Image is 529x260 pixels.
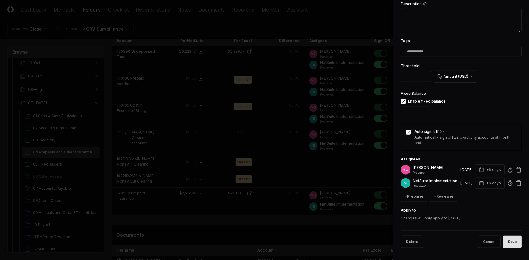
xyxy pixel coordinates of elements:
[414,135,517,146] p: Automatically sign off zero-activity accounts at month end.
[440,130,444,133] button: Auto sign-off
[478,236,501,248] button: Cancel
[413,178,458,184] p: NetSuite Implementation
[401,64,420,68] label: Threshold
[401,38,410,43] label: Tags
[413,184,458,188] p: Reviewer
[401,216,522,221] p: Changes will only apply to [DATE]
[408,99,446,104] div: Enable fixed balance
[475,178,505,189] button: +6 days
[401,91,426,96] label: Fixed Balance
[401,208,416,212] label: Apply to
[401,236,423,248] button: Delete
[401,157,420,161] label: Assignees
[413,170,458,175] p: Preparer
[401,2,522,6] label: Description
[503,236,522,248] button: Save
[460,180,473,186] div: [DATE]
[404,181,407,186] span: NI
[413,165,458,170] p: [PERSON_NAME]
[423,2,427,6] button: Description
[414,130,517,133] label: Auto sign-off
[401,191,427,202] button: +Preparer
[460,167,473,173] div: [DATE]
[403,168,408,172] span: MG
[475,164,505,175] button: +6 days
[430,191,457,202] button: +Reviewer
